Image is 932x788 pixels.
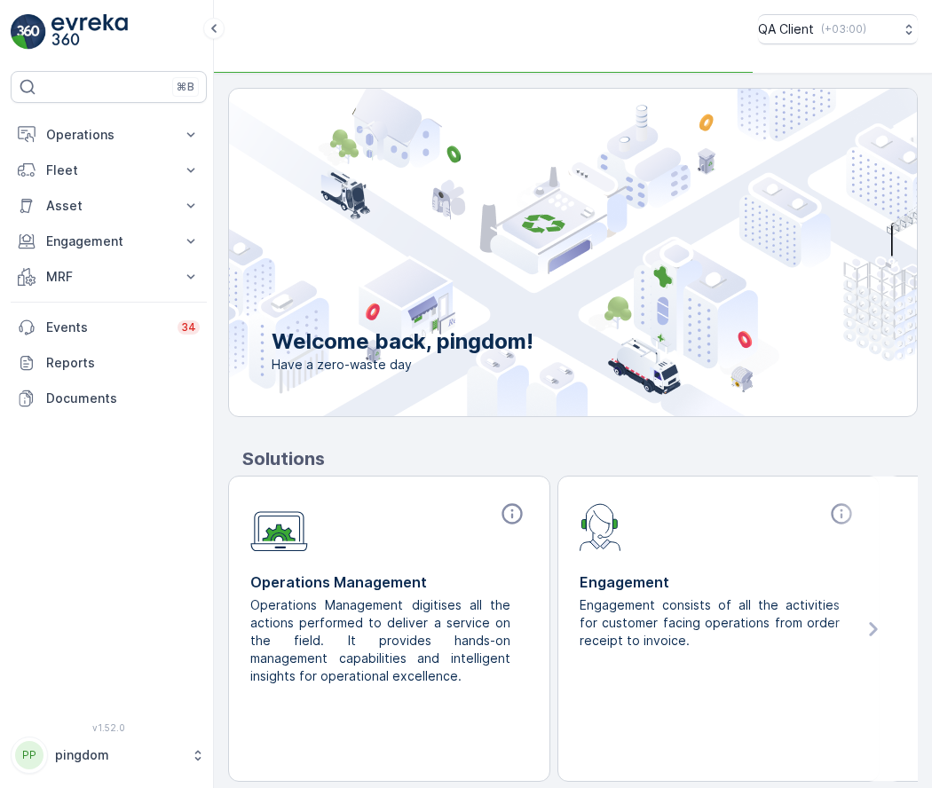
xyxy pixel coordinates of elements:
p: Solutions [242,445,918,472]
p: Operations [46,126,171,144]
a: Reports [11,345,207,381]
p: Reports [46,354,200,372]
button: Fleet [11,153,207,188]
p: ( +03:00 ) [821,22,866,36]
span: Have a zero-waste day [272,356,533,374]
img: module-icon [580,501,621,551]
a: Documents [11,381,207,416]
button: MRF [11,259,207,295]
p: Asset [46,197,171,215]
p: 34 [181,320,196,335]
p: Engagement consists of all the activities for customer facing operations from order receipt to in... [580,596,843,650]
p: Welcome back, pingdom! [272,327,533,356]
p: Operations Management [250,571,528,593]
p: ⌘B [177,80,194,94]
p: Engagement [580,571,857,593]
button: Operations [11,117,207,153]
p: pingdom [55,746,182,764]
button: QA Client(+03:00) [758,14,918,44]
p: Documents [46,390,200,407]
button: Engagement [11,224,207,259]
div: PP [15,741,43,769]
a: Events34 [11,310,207,345]
p: MRF [46,268,171,286]
span: v 1.52.0 [11,722,207,733]
p: Events [46,319,167,336]
button: Asset [11,188,207,224]
img: logo [11,14,46,50]
p: Operations Management digitises all the actions performed to deliver a service on the field. It p... [250,596,514,685]
img: logo_light-DOdMpM7g.png [51,14,128,50]
p: Fleet [46,162,171,179]
img: city illustration [149,89,917,416]
p: QA Client [758,20,814,38]
button: PPpingdom [11,737,207,774]
p: Engagement [46,232,171,250]
img: module-icon [250,501,308,552]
